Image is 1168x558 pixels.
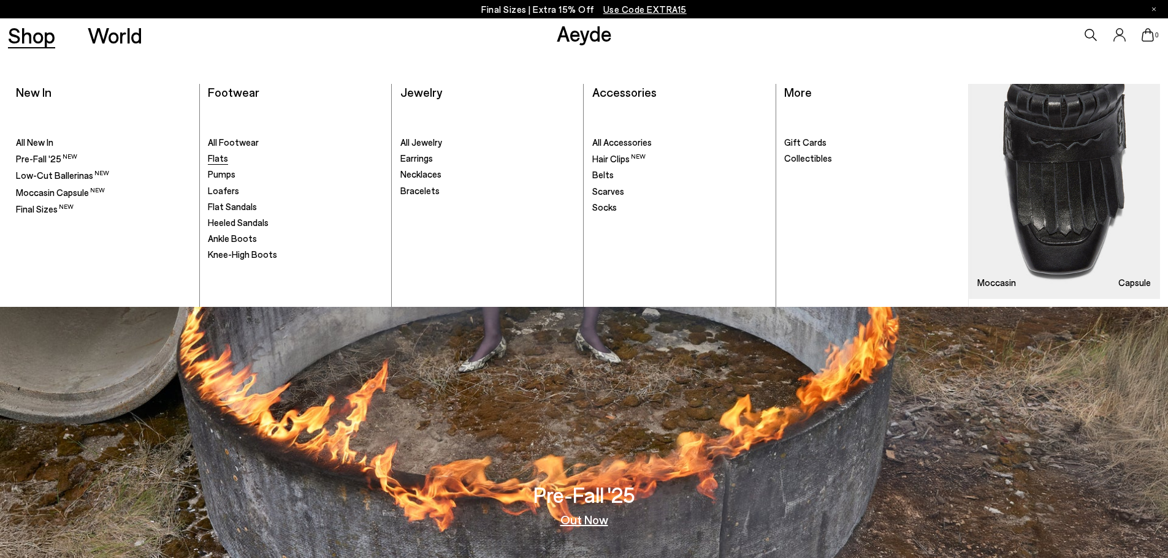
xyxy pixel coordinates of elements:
a: Socks [592,202,768,214]
span: Final Sizes [16,203,74,214]
span: All Accessories [592,137,652,148]
span: Moccasin Capsule [16,187,105,198]
a: Gift Cards [784,137,960,149]
a: Pumps [208,168,383,181]
a: 0 [1142,28,1154,42]
span: Socks [592,202,617,213]
span: Belts [592,169,614,180]
span: Pumps [208,168,235,179]
span: Necklaces [400,168,441,179]
a: Bracelets [400,185,576,197]
span: Flats [208,153,228,164]
a: Flats [208,153,383,165]
a: Loafers [208,185,383,197]
a: Low-Cut Ballerinas [16,169,191,182]
span: Gift Cards [784,137,826,148]
a: World [88,25,142,46]
a: Moccasin Capsule [969,84,1160,299]
span: All Footwear [208,137,259,148]
span: 0 [1154,32,1160,39]
span: Loafers [208,185,239,196]
a: Flat Sandals [208,201,383,213]
a: Collectibles [784,153,960,165]
span: Flat Sandals [208,201,257,212]
a: Moccasin Capsule [16,186,191,199]
span: Low-Cut Ballerinas [16,170,109,181]
a: All New In [16,137,191,149]
span: Hair Clips [592,153,646,164]
span: Scarves [592,186,624,197]
h3: Moccasin [977,278,1016,287]
span: All Jewelry [400,137,442,148]
a: Scarves [592,186,768,198]
span: Navigate to /collections/ss25-final-sizes [603,4,687,15]
a: Necklaces [400,168,576,181]
a: Knee-High Boots [208,249,383,261]
a: Ankle Boots [208,233,383,245]
a: Heeled Sandals [208,217,383,229]
a: New In [16,85,52,99]
a: Pre-Fall '25 [16,153,191,165]
a: Jewelry [400,85,442,99]
a: Accessories [592,85,657,99]
img: Mobile_e6eede4d-78b8-4bd1-ae2a-4197e375e133_900x.jpg [969,84,1160,299]
a: Aeyde [557,20,612,46]
span: Bracelets [400,185,440,196]
a: Shop [8,25,55,46]
a: Footwear [208,85,259,99]
span: Heeled Sandals [208,217,269,228]
a: All Jewelry [400,137,576,149]
a: Earrings [400,153,576,165]
p: Final Sizes | Extra 15% Off [481,2,687,17]
a: Final Sizes [16,203,191,216]
span: Earrings [400,153,433,164]
span: Collectibles [784,153,832,164]
span: Knee-High Boots [208,249,277,260]
a: More [784,85,812,99]
a: Out Now [560,513,608,526]
a: All Accessories [592,137,768,149]
a: Belts [592,169,768,181]
span: Pre-Fall '25 [16,153,77,164]
h3: Capsule [1118,278,1151,287]
a: Hair Clips [592,153,768,165]
a: All Footwear [208,137,383,149]
h3: Pre-Fall '25 [533,484,635,505]
span: Ankle Boots [208,233,257,244]
span: All New In [16,137,53,148]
